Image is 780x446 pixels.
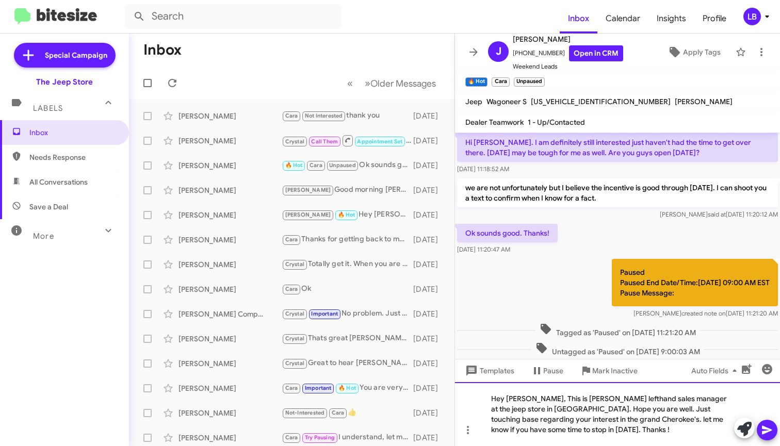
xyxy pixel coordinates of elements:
span: 🔥 Hot [285,162,303,169]
div: [DATE] [413,408,446,418]
div: The Jeep Store [36,77,93,87]
div: [PERSON_NAME] [178,334,282,344]
span: [PERSON_NAME] [DATE] 11:21:20 AM [633,309,778,317]
span: Cara [332,409,345,416]
button: Apply Tags [657,43,730,61]
div: [DATE] [413,358,446,369]
span: Jeep [465,97,482,106]
div: [DATE] [413,111,446,121]
span: Crystal [285,310,304,317]
span: created note on [681,309,726,317]
div: [DATE] [413,185,446,195]
p: Paused Paused End Date/Time:[DATE] 09:00 AM EST Pause Message: [612,259,778,306]
button: LB [735,8,769,25]
div: [DATE] [413,259,446,270]
div: [DATE] [413,383,446,393]
button: Mark Inactive [572,361,646,380]
span: Appointment Set [357,138,402,145]
span: Crystal [285,138,304,145]
span: Cara [285,434,298,441]
div: [PERSON_NAME] [178,408,282,418]
p: Hi [PERSON_NAME]. I am definitely still interested just haven't had the time to get over there. [... [457,133,778,162]
span: [PERSON_NAME] [675,97,733,106]
div: [PERSON_NAME] Company [178,309,282,319]
span: Inbox [29,127,117,138]
a: Insights [648,4,694,34]
small: Unpaused [514,77,545,87]
div: 👍 [282,407,413,419]
span: [US_VEHICLE_IDENTIFICATION_NUMBER] [531,97,671,106]
div: [PERSON_NAME] [178,136,282,146]
span: Dealer Teamwork [465,118,524,127]
div: [DATE] [413,235,446,245]
a: Special Campaign [14,43,116,68]
div: Thanks for getting back to me. Anything I can do to help move forward with a purchase? [282,234,413,245]
span: Cara [285,112,298,119]
span: Call Them [311,138,338,145]
span: « [347,77,353,90]
span: Older Messages [370,78,436,89]
div: Ok [282,283,413,295]
span: » [365,77,370,90]
span: Untagged as 'Paused' on [DATE] 9:00:03 AM [531,342,704,357]
h1: Inbox [143,42,182,58]
span: Crystal [285,335,304,342]
div: Great to hear [PERSON_NAME] I will like [PERSON_NAME] know. Did you have any additional questions... [282,357,413,369]
div: Totally get it. When you are ready feel free to reach out [282,258,413,270]
div: [PERSON_NAME] [178,433,282,443]
span: said at [708,210,726,218]
div: Hey [PERSON_NAME], This is [PERSON_NAME] lefthand sales manager at the jeep store in [GEOGRAPHIC_... [282,209,413,221]
span: [PHONE_NUMBER] [513,45,623,61]
a: Calendar [597,4,648,34]
span: Templates [463,361,514,380]
span: Crystal [285,261,304,268]
p: Ok sounds good. Thanks! [457,224,558,242]
span: Weekend Leads [513,61,623,72]
span: Special Campaign [45,50,107,60]
div: [PERSON_NAME] [178,111,282,121]
a: Open in CRM [569,45,623,61]
span: 1 - Up/Contacted [528,118,585,127]
div: Ok sounds good. Thanks! [282,159,413,171]
div: [DATE] [413,334,446,344]
span: Wagoneer S [486,97,527,106]
div: Hey [PERSON_NAME], This is [PERSON_NAME] lefthand sales manager at the jeep store in [GEOGRAPHIC_... [455,382,780,446]
div: [PERSON_NAME] [178,284,282,294]
div: [DATE] [413,309,446,319]
span: Apply Tags [683,43,721,61]
div: Good morning [PERSON_NAME]. What were you looking to sell? [282,184,413,196]
a: Inbox [560,4,597,34]
div: [DATE] [413,284,446,294]
span: [DATE] 11:18:52 AM [457,165,509,173]
span: Labels [33,104,63,113]
button: Templates [455,361,523,380]
div: LB [743,8,761,25]
span: [DATE] 11:20:47 AM [457,245,510,253]
span: Crystal [285,360,304,367]
span: Cara [310,162,322,169]
div: [PERSON_NAME] [178,160,282,171]
a: Profile [694,4,735,34]
span: Pause [543,361,563,380]
span: All Conversations [29,177,88,187]
input: Search [125,4,342,29]
div: [DATE] [413,210,446,220]
span: Needs Response [29,152,117,162]
span: Save a Deal [29,202,68,212]
span: Not-Interested [285,409,325,416]
nav: Page navigation example [342,73,442,94]
div: [PERSON_NAME] [178,185,282,195]
small: Cara [492,77,509,87]
button: Auto Fields [683,361,749,380]
span: [PERSON_NAME] [513,33,623,45]
span: Cara [285,236,298,243]
div: thank you [282,110,413,122]
span: Cara [285,385,298,391]
span: 🔥 Hot [338,211,355,218]
span: Try Pausing [305,434,335,441]
div: Inbound Call [282,134,413,147]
